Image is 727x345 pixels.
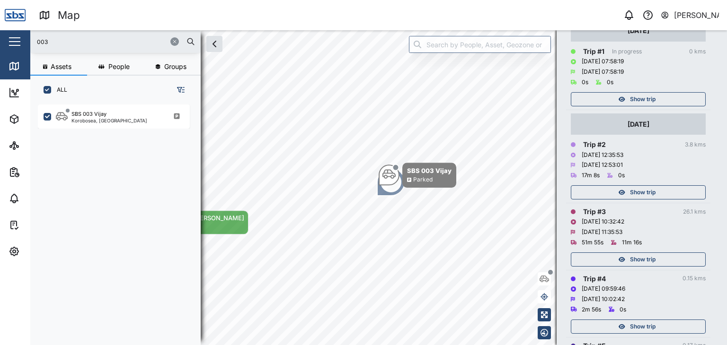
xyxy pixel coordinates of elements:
[571,92,706,106] button: Show trip
[409,36,551,53] input: Search by People, Asset, Geozone or Place
[25,246,58,257] div: Settings
[620,305,626,314] div: 0s
[25,114,54,124] div: Assets
[660,9,719,22] button: [PERSON_NAME]
[582,305,601,314] div: 2m 56s
[582,161,623,170] div: [DATE] 12:53:01
[571,185,706,199] button: Show trip
[413,175,433,184] div: Parked
[25,87,67,98] div: Dashboard
[5,5,26,26] img: Main Logo
[582,78,588,87] div: 0s
[582,285,625,293] div: [DATE] 09:59:46
[689,47,706,56] div: 0 kms
[25,140,47,151] div: Sites
[51,63,71,70] span: Assets
[58,7,80,24] div: Map
[630,186,656,199] span: Show trip
[630,253,656,266] span: Show trip
[612,47,642,56] div: In progress
[607,78,613,87] div: 0s
[582,68,624,77] div: [DATE] 07:58:19
[25,193,54,204] div: Alarms
[582,151,623,160] div: [DATE] 12:35:53
[622,238,642,247] div: 11m 16s
[582,228,622,237] div: [DATE] 11:35:53
[71,118,147,123] div: Korobosea, [GEOGRAPHIC_DATA]
[379,163,456,188] div: Map marker
[683,274,706,283] div: 0.15 kms
[583,46,604,57] div: Trip # 1
[630,320,656,333] span: Show trip
[38,101,200,337] div: grid
[407,166,452,175] div: SBS 003 Vijay
[630,93,656,106] span: Show trip
[25,167,57,177] div: Reports
[685,140,706,149] div: 3.8 kms
[582,238,603,247] div: 51m 55s
[164,63,186,70] span: Groups
[36,34,195,49] input: Search assets or drivers
[582,295,625,304] div: [DATE] 10:02:42
[583,139,606,150] div: Trip # 2
[25,61,46,71] div: Map
[108,63,130,70] span: People
[582,217,624,226] div: [DATE] 10:32:42
[683,207,706,216] div: 26.1 kms
[674,9,719,21] div: [PERSON_NAME]
[628,26,649,36] div: [DATE]
[377,168,405,196] div: Map marker
[583,207,606,217] div: Trip # 3
[582,171,600,180] div: 17m 8s
[51,86,67,94] label: ALL
[25,220,51,230] div: Tasks
[571,319,706,334] button: Show trip
[30,30,727,345] canvas: Map
[571,252,706,267] button: Show trip
[628,119,649,129] div: [DATE]
[583,274,606,284] div: Trip # 4
[582,57,624,66] div: [DATE] 07:58:19
[71,110,106,118] div: SBS 003 Vijay
[169,213,244,223] div: SBS 018 [PERSON_NAME]
[618,171,625,180] div: 0s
